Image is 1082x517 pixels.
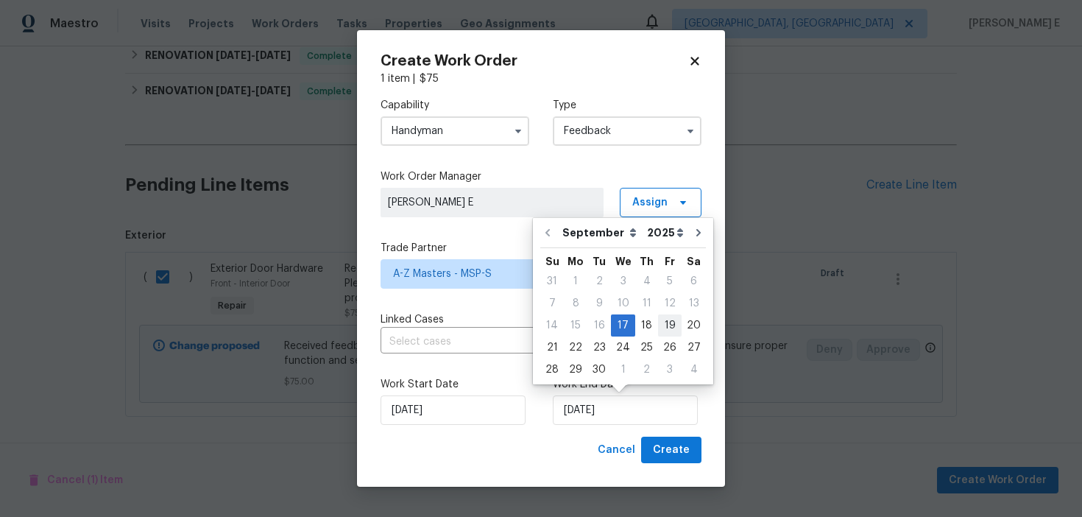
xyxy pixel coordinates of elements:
[553,98,701,113] label: Type
[635,315,658,336] div: 18
[682,359,706,380] div: 4
[587,359,611,380] div: 30
[381,169,701,184] label: Work Order Manager
[381,98,529,113] label: Capability
[587,359,611,381] div: Tue Sep 30 2025
[593,256,606,267] abbr: Tuesday
[559,222,643,244] select: Month
[587,271,611,292] div: 2
[540,293,564,314] div: 7
[564,359,587,380] div: 29
[658,314,682,337] div: Fri Sep 19 2025
[658,337,682,359] div: Fri Sep 26 2025
[381,241,701,256] label: Trade Partner
[682,337,706,358] div: 27
[653,441,690,460] span: Create
[381,54,688,68] h2: Create Work Order
[587,270,611,292] div: Tue Sep 02 2025
[592,437,641,464] button: Cancel
[553,395,698,425] input: M/D/YYYY
[381,116,529,146] input: Select...
[587,293,611,314] div: 9
[682,292,706,314] div: Sat Sep 13 2025
[640,256,654,267] abbr: Thursday
[635,359,658,381] div: Thu Oct 02 2025
[420,74,439,84] span: $ 75
[564,271,587,292] div: 1
[540,271,564,292] div: 31
[658,315,682,336] div: 19
[540,315,564,336] div: 14
[635,359,658,380] div: 2
[658,292,682,314] div: Fri Sep 12 2025
[682,270,706,292] div: Sat Sep 06 2025
[381,312,444,327] span: Linked Cases
[611,271,635,292] div: 3
[587,337,611,358] div: 23
[564,359,587,381] div: Mon Sep 29 2025
[381,71,701,86] div: 1 item |
[587,337,611,359] div: Tue Sep 23 2025
[658,271,682,292] div: 5
[611,270,635,292] div: Wed Sep 03 2025
[564,292,587,314] div: Mon Sep 08 2025
[540,337,564,359] div: Sun Sep 21 2025
[564,315,587,336] div: 15
[658,270,682,292] div: Fri Sep 05 2025
[632,195,668,210] span: Assign
[643,222,687,244] select: Year
[682,271,706,292] div: 6
[658,337,682,358] div: 26
[665,256,675,267] abbr: Friday
[682,122,699,140] button: Show options
[567,256,584,267] abbr: Monday
[611,292,635,314] div: Wed Sep 10 2025
[611,359,635,380] div: 1
[658,359,682,380] div: 3
[564,337,587,359] div: Mon Sep 22 2025
[381,395,526,425] input: M/D/YYYY
[598,441,635,460] span: Cancel
[687,256,701,267] abbr: Saturday
[611,315,635,336] div: 17
[540,270,564,292] div: Sun Aug 31 2025
[635,271,658,292] div: 4
[682,315,706,336] div: 20
[635,292,658,314] div: Thu Sep 11 2025
[540,337,564,358] div: 21
[682,359,706,381] div: Sat Oct 04 2025
[687,218,710,247] button: Go to next month
[537,218,559,247] button: Go to previous month
[615,256,632,267] abbr: Wednesday
[540,359,564,380] div: 28
[381,331,660,354] input: Select cases
[611,293,635,314] div: 10
[635,337,658,358] div: 25
[641,437,701,464] button: Create
[393,267,668,281] span: A-Z Masters - MSP-S
[540,314,564,337] div: Sun Sep 14 2025
[388,195,596,210] span: [PERSON_NAME] E
[635,314,658,337] div: Thu Sep 18 2025
[635,293,658,314] div: 11
[635,337,658,359] div: Thu Sep 25 2025
[587,292,611,314] div: Tue Sep 09 2025
[611,359,635,381] div: Wed Oct 01 2025
[682,314,706,337] div: Sat Sep 20 2025
[658,293,682,314] div: 12
[564,337,587,358] div: 22
[540,292,564,314] div: Sun Sep 07 2025
[545,256,559,267] abbr: Sunday
[682,293,706,314] div: 13
[564,270,587,292] div: Mon Sep 01 2025
[611,337,635,359] div: Wed Sep 24 2025
[635,270,658,292] div: Thu Sep 04 2025
[658,359,682,381] div: Fri Oct 03 2025
[540,359,564,381] div: Sun Sep 28 2025
[611,337,635,358] div: 24
[564,314,587,337] div: Mon Sep 15 2025
[564,293,587,314] div: 8
[587,314,611,337] div: Tue Sep 16 2025
[611,314,635,337] div: Wed Sep 17 2025
[509,122,527,140] button: Show options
